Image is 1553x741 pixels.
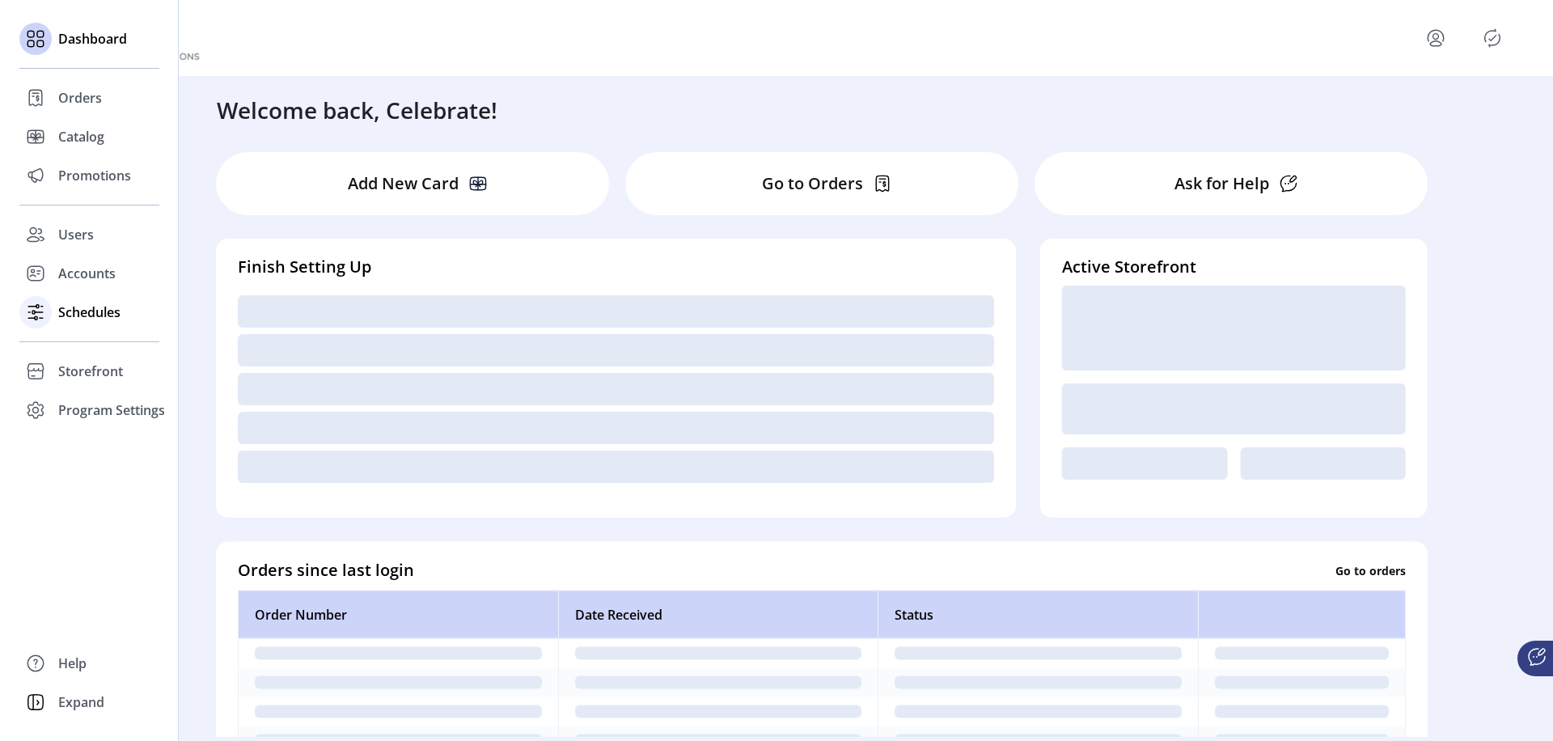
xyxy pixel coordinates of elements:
h4: Orders since last login [238,558,414,582]
span: Orders [58,88,102,108]
button: Publisher Panel [1479,25,1505,51]
h4: Finish Setting Up [238,255,994,279]
p: Go to Orders [762,171,863,196]
th: Order Number [238,591,558,639]
p: Add New Card [348,171,459,196]
span: Storefront [58,362,123,381]
span: Program Settings [58,400,165,420]
span: Help [58,654,87,673]
p: Ask for Help [1174,171,1269,196]
span: Catalog [58,127,104,146]
th: Status [878,591,1198,639]
span: Expand [58,692,104,712]
span: Users [58,225,94,244]
h4: Active Storefront [1062,255,1406,279]
th: Date Received [558,591,878,639]
span: Promotions [58,166,131,185]
p: Go to orders [1335,561,1406,578]
span: Accounts [58,264,116,283]
button: menu [1423,25,1449,51]
h3: Welcome back, Celebrate! [217,93,497,127]
span: Dashboard [58,29,127,49]
span: Schedules [58,303,121,322]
